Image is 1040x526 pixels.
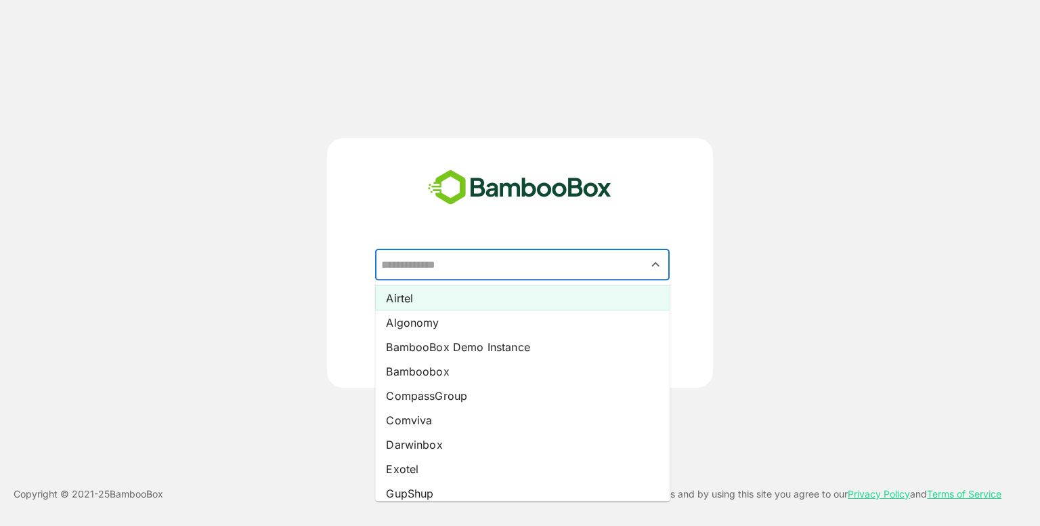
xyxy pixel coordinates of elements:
li: Darwinbox [375,432,670,457]
p: This site uses cookies and by using this site you agree to our and [579,486,1001,502]
li: Bamboobox [375,359,670,384]
p: Copyright © 2021- 25 BambooBox [14,486,163,502]
a: Terms of Service [927,488,1001,500]
a: Privacy Policy [848,488,910,500]
li: Algonomy [375,310,670,335]
li: GupShup [375,481,670,506]
li: Exotel [375,457,670,481]
li: Comviva [375,408,670,432]
li: CompassGroup [375,384,670,408]
img: bamboobox [420,165,619,210]
li: BambooBox Demo Instance [375,335,670,359]
li: Airtel [375,286,670,310]
button: Close [647,256,665,274]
